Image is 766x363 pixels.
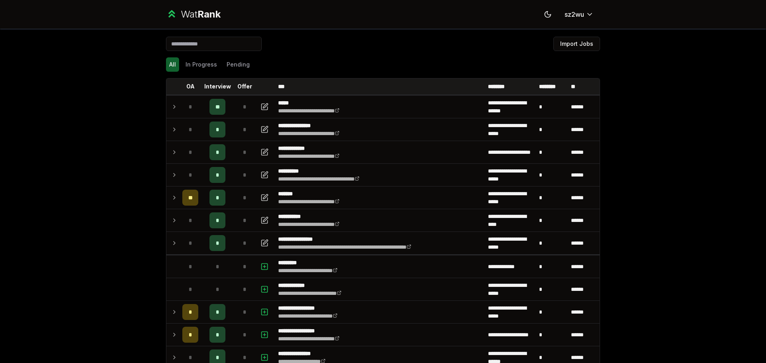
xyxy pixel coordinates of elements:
[558,7,600,22] button: sz2wu
[565,10,584,19] span: sz2wu
[204,82,231,90] p: Interview
[181,8,221,21] div: Wat
[166,57,179,72] button: All
[166,8,221,21] a: WatRank
[553,37,600,51] button: Import Jobs
[223,57,253,72] button: Pending
[237,82,252,90] p: Offer
[197,8,221,20] span: Rank
[182,57,220,72] button: In Progress
[186,82,195,90] p: OA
